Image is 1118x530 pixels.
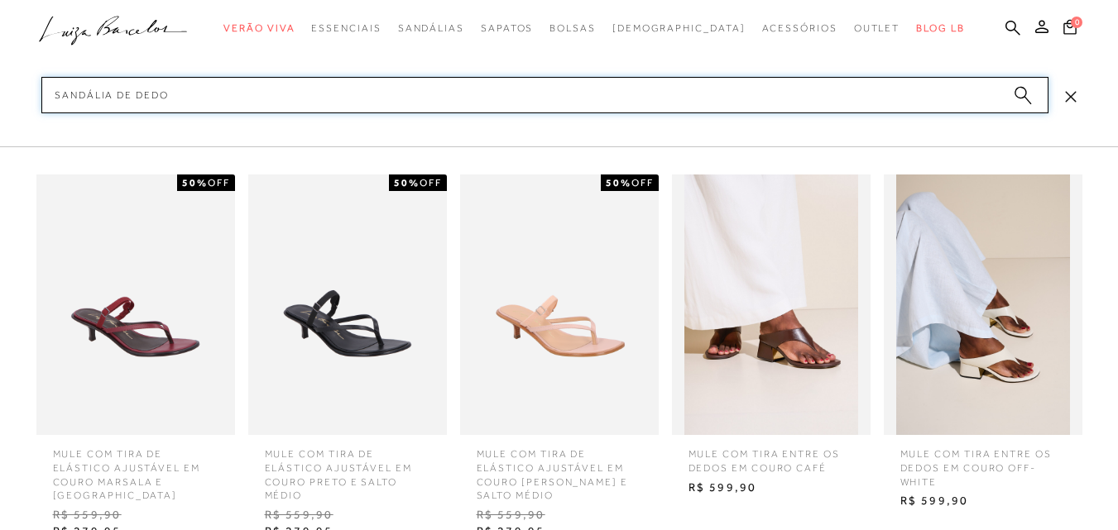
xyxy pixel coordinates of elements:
[854,13,900,44] a: categoryNavScreenReaderText
[398,22,464,34] span: Sandálias
[464,435,655,503] span: MULE COM TIRA DE ELÁSTICO AJUSTÁVEL EM COURO [PERSON_NAME] E SALTO MÉDIO
[252,503,443,528] span: R$ 559,90
[311,13,381,44] a: categoryNavScreenReaderText
[182,177,208,189] strong: 50%
[612,13,746,44] a: noSubCategoriesText
[762,22,837,34] span: Acessórios
[252,435,443,503] span: MULE COM TIRA DE ELÁSTICO AJUSTÁVEL EM COURO PRETO E SALTO MÉDIO
[41,503,231,528] span: R$ 559,90
[248,174,447,435] img: MULE COM TIRA DE ELÁSTICO AJUSTÁVEL EM COURO PRETO E SALTO MÉDIO
[460,174,659,435] img: MULE COM TIRA DE ELÁSTICO AJUSTÁVEL EM COURO ROSA CASHMERE E SALTO MÉDIO
[884,174,1082,435] img: MULE COM TIRA ENTRE OS DEDOS EM COURO OFF-WHITE
[41,435,231,503] span: MULE COM TIRA DE ELÁSTICO AJUSTÁVEL EM COURO MARSALA E [GEOGRAPHIC_DATA]
[1058,18,1082,41] button: 0
[676,435,866,475] span: MULE COM TIRA ENTRE OS DEDOS EM COURO CAFÉ
[311,22,381,34] span: Essenciais
[398,13,464,44] a: categoryNavScreenReaderText
[223,22,295,34] span: Verão Viva
[916,13,964,44] a: BLOG LB
[481,13,533,44] a: categoryNavScreenReaderText
[549,22,596,34] span: Bolsas
[668,174,875,499] a: MULE COM TIRA ENTRE OS DEDOS EM COURO CAFÉ MULE COM TIRA ENTRE OS DEDOS EM COURO CAFÉ R$ 599,90
[36,174,235,435] img: MULE COM TIRA DE ELÁSTICO AJUSTÁVEL EM COURO MARSALA E SALTO MÉDIO
[854,22,900,34] span: Outlet
[916,22,964,34] span: BLOG LB
[606,177,631,189] strong: 50%
[464,503,655,528] span: R$ 559,90
[676,475,866,500] span: R$ 599,90
[762,13,837,44] a: categoryNavScreenReaderText
[223,13,295,44] a: categoryNavScreenReaderText
[631,177,654,189] span: OFF
[549,13,596,44] a: categoryNavScreenReaderText
[41,77,1048,113] input: Buscar.
[394,177,420,189] strong: 50%
[208,177,230,189] span: OFF
[888,435,1078,489] span: MULE COM TIRA ENTRE OS DEDOS EM COURO OFF-WHITE
[672,174,871,435] img: MULE COM TIRA ENTRE OS DEDOS EM COURO CAFÉ
[420,177,442,189] span: OFF
[880,174,1087,513] a: MULE COM TIRA ENTRE OS DEDOS EM COURO OFF-WHITE MULE COM TIRA ENTRE OS DEDOS EM COURO OFF-WHITE R...
[612,22,746,34] span: [DEMOGRAPHIC_DATA]
[888,489,1078,513] span: R$ 599,90
[481,22,533,34] span: Sapatos
[1071,17,1082,28] span: 0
